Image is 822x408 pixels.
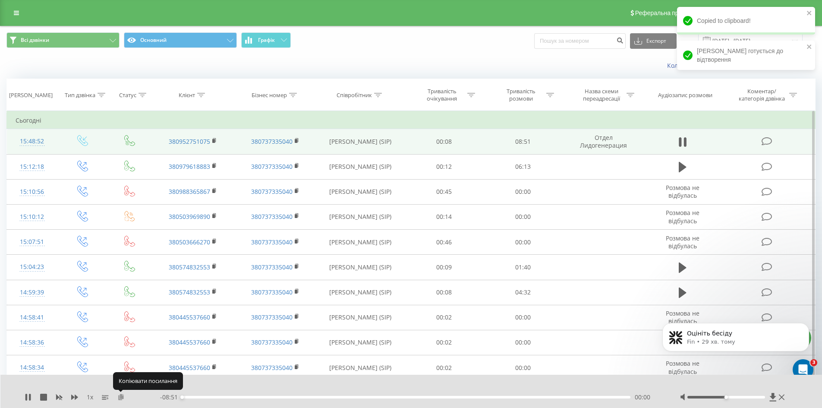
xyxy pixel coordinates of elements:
div: Копіювати посилання [113,372,183,389]
td: 00:08 [405,280,484,305]
a: 380503666270 [169,238,210,246]
a: 380988365867 [169,187,210,196]
td: 00:08 [405,129,484,154]
a: 380737335040 [251,364,293,372]
div: 14:58:41 [16,309,49,326]
div: Copied to clipboard! [677,7,815,35]
div: Бізнес номер [252,92,287,99]
td: 00:00 [484,330,563,355]
a: 380574832553 [169,263,210,271]
div: Назва схеми переадресації [578,88,624,102]
a: 380737335040 [251,338,293,346]
td: 00:00 [484,305,563,330]
div: 14:58:36 [16,334,49,351]
td: 00:02 [405,330,484,355]
div: 15:10:12 [16,209,49,225]
div: [PERSON_NAME] готується до відтворення [677,41,815,70]
td: [PERSON_NAME] (SIP) [316,355,405,380]
a: 380737335040 [251,137,293,145]
span: Розмова не відбулась [666,183,699,199]
td: 00:45 [405,179,484,204]
a: 380737335040 [251,212,293,221]
a: 380445537660 [169,338,210,346]
td: 00:46 [405,230,484,255]
span: Всі дзвінки [21,37,49,44]
td: [PERSON_NAME] (SIP) [316,255,405,280]
td: 00:00 [484,179,563,204]
td: 04:32 [484,280,563,305]
span: - 08:51 [160,393,182,402]
td: 00:00 [484,230,563,255]
td: 00:00 [484,204,563,229]
input: Пошук за номером [534,33,626,49]
td: [PERSON_NAME] (SIP) [316,280,405,305]
td: 00:14 [405,204,484,229]
div: Коментар/категорія дзвінка [737,88,787,102]
a: Коли дані можуть відрізнятися вiд інших систем [667,61,816,70]
button: Експорт [630,33,677,49]
td: [PERSON_NAME] (SIP) [316,129,405,154]
a: 380445537660 [169,313,210,321]
div: Статус [119,92,136,99]
a: 380737335040 [251,288,293,296]
div: 14:59:39 [16,284,49,301]
a: 380503969890 [169,212,210,221]
span: 3 [810,359,817,366]
a: 380952751075 [169,137,210,145]
td: [PERSON_NAME] (SIP) [316,204,405,229]
div: 15:10:56 [16,183,49,200]
td: 01:40 [484,255,563,280]
div: Accessibility label [180,395,184,399]
td: [PERSON_NAME] (SIP) [316,179,405,204]
td: 00:00 [484,355,563,380]
td: [PERSON_NAME] (SIP) [316,305,405,330]
span: Графік [258,37,275,43]
a: 380737335040 [251,313,293,321]
a: 380574832553 [169,288,210,296]
span: Реферальна програма [635,9,699,16]
div: Accessibility label [724,395,728,399]
a: 380979618883 [169,162,210,171]
td: 00:02 [405,305,484,330]
a: 380737335040 [251,263,293,271]
td: [PERSON_NAME] (SIP) [316,330,405,355]
td: 00:09 [405,255,484,280]
td: 06:13 [484,154,563,179]
div: 15:04:23 [16,259,49,275]
div: Клієнт [179,92,195,99]
a: 380445537660 [169,364,210,372]
td: 08:51 [484,129,563,154]
span: Розмова не відбулась [666,234,699,250]
div: Тривалість очікування [419,88,465,102]
td: 00:02 [405,355,484,380]
a: 380737335040 [251,187,293,196]
div: 14:58:34 [16,359,49,376]
div: Аудіозапис розмови [658,92,712,99]
td: [PERSON_NAME] (SIP) [316,154,405,179]
button: close [806,43,813,51]
div: Співробітник [337,92,372,99]
a: 380737335040 [251,238,293,246]
td: Сьогодні [7,112,816,129]
div: 15:12:18 [16,158,49,175]
div: Тип дзвінка [65,92,95,99]
button: Всі дзвінки [6,32,120,48]
div: 15:07:51 [16,234,49,250]
span: Розмова не відбулась [666,209,699,225]
span: 00:00 [635,393,650,402]
button: Основний [124,32,237,48]
td: [PERSON_NAME] (SIP) [316,230,405,255]
iframe: Intercom notifications повідомлення [649,305,822,385]
a: 380737335040 [251,162,293,171]
iframe: Intercom live chat [793,359,813,380]
span: 1 x [87,393,93,402]
div: [PERSON_NAME] [9,92,53,99]
div: Тривалість розмови [498,88,544,102]
td: 00:12 [405,154,484,179]
button: Графік [241,32,291,48]
td: Отдел Лидогенерация [562,129,644,154]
